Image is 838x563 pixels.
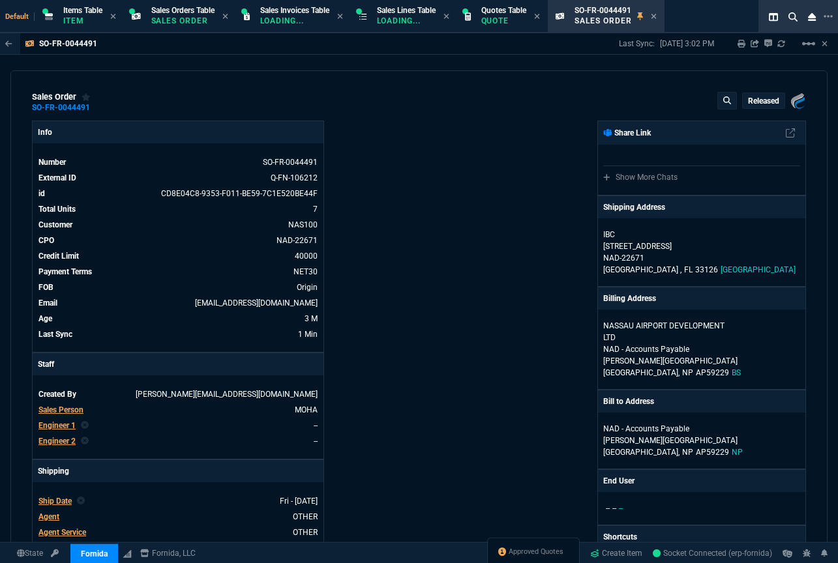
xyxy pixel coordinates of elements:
[38,330,72,339] span: Last Sync
[651,12,657,22] nx-icon: Close Tab
[38,403,318,416] tr: undefined
[32,107,90,109] a: SO-FR-0044491
[603,293,656,304] p: Billing Address
[260,6,329,15] span: Sales Invoices Table
[295,252,318,261] span: 40000
[38,156,318,169] tr: See Marketplace Order
[38,218,318,231] tr: undefined
[603,343,800,355] p: NAD - Accounts Payable
[696,368,729,377] span: AP59229
[314,421,318,430] span: --
[280,497,318,506] span: 2025-06-27T00:00:00.000Z
[136,547,200,559] a: msbcCompanyName
[598,526,805,548] p: Shortcuts
[603,252,800,264] p: NAD-22671
[77,495,85,507] nx-icon: Clear selected rep
[603,423,800,435] p: NAD - Accounts Payable
[33,121,323,143] p: Info
[695,265,718,274] span: 33126
[38,189,45,198] span: id
[293,528,318,537] span: OTHER
[822,38,828,49] a: Hide Workbench
[619,504,623,513] span: --
[38,252,79,261] span: Credit Limit
[151,6,215,15] span: Sales Orders Table
[33,460,323,482] p: Shipping
[39,38,97,49] p: SO-FR-0044491
[195,298,318,308] span: accountspayables@nas.bs
[38,526,318,539] tr: undefined
[696,448,729,457] span: AP59229
[47,547,63,559] a: API TOKEN
[783,9,803,25] nx-icon: Search
[377,6,436,15] span: Sales Lines Table
[603,355,800,367] p: [PERSON_NAME][GEOGRAPHIC_DATA]
[38,298,57,308] span: Email
[82,92,91,102] div: Add to Watchlist
[803,9,821,25] nx-icon: Close Workbench
[603,435,800,446] p: [PERSON_NAME][GEOGRAPHIC_DATA]
[603,201,665,213] p: Shipping Address
[534,12,540,22] nx-icon: Close Tab
[313,205,318,214] span: 7
[288,220,318,229] a: NAS100
[38,296,318,310] tr: accountspayables@nas.bs
[337,12,343,22] nx-icon: Close Tab
[260,16,325,26] p: Loading...
[32,92,91,102] div: sales order
[38,234,318,247] tr: undefined
[295,405,318,414] span: MOHA
[824,10,833,23] nx-icon: Open New Tab
[38,388,318,401] tr: undefined
[293,512,318,521] span: OTHER
[764,9,783,25] nx-icon: Split Panels
[38,314,52,323] span: Age
[603,127,651,139] p: Share Link
[151,16,215,26] p: Sales Order
[38,497,72,506] span: Ship Date
[38,312,318,325] tr: 6/26/25 => 7:00 PM
[13,547,47,559] a: Global State
[603,229,728,240] p: IBC
[38,205,76,214] span: Total Units
[682,448,693,457] span: NP
[38,528,86,537] span: Agent Service
[38,267,92,276] span: Payment Terms
[612,504,616,513] span: --
[682,368,693,377] span: NP
[277,236,318,245] a: NAD-22671
[653,547,772,559] a: k8gcqgpstCb_765kAAB3
[509,547,563,557] span: Approved Quotes
[38,203,318,216] tr: undefined
[575,16,632,26] p: Sales Order
[38,437,76,446] span: Engineer 2
[660,38,714,49] p: [DATE] 3:02 PM
[377,16,436,26] p: Loading...
[684,265,693,274] span: FL
[5,12,35,21] span: Default
[443,12,449,22] nx-icon: Close Tab
[136,390,318,399] span: MOHAMMED.WAFEK@FORNIDA.COM
[33,353,323,375] p: Staff
[38,236,54,245] span: CPO
[481,6,526,15] span: Quotes Table
[81,435,89,447] nx-icon: Clear selected rep
[81,420,89,431] nx-icon: Clear selected rep
[732,368,741,377] span: BS
[161,189,318,198] span: See Marketplace Order
[38,405,83,414] span: Sales Person
[5,39,12,48] nx-icon: Back to Table
[603,265,681,274] span: [GEOGRAPHIC_DATA] ,
[721,265,796,274] span: [GEOGRAPHIC_DATA]
[603,396,654,407] p: Bill to Address
[222,12,228,22] nx-icon: Close Tab
[603,173,678,182] a: Show More Chats
[653,549,772,558] span: Socket Connected (erp-fornida)
[801,36,816,51] mat-icon: Example home icon
[305,314,318,323] span: 6/26/25 => 7:00 PM
[606,504,610,513] span: --
[603,448,680,457] span: [GEOGRAPHIC_DATA],
[732,448,743,457] span: NP
[63,16,102,26] p: Item
[38,220,72,229] span: Customer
